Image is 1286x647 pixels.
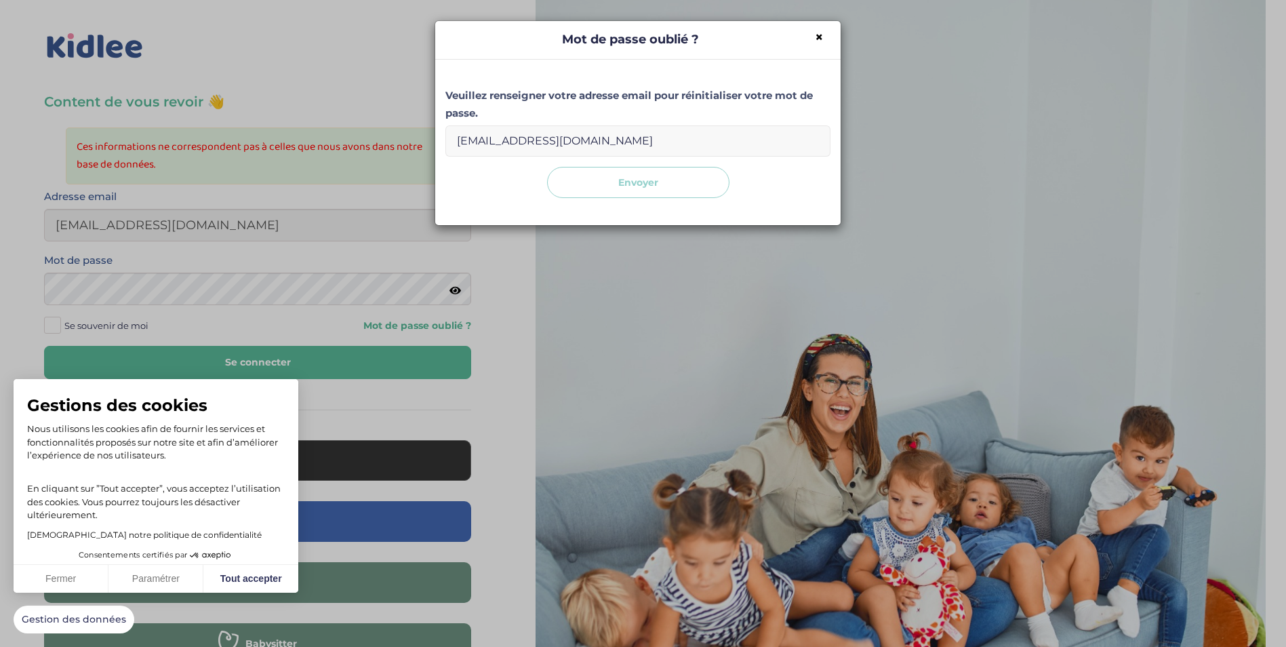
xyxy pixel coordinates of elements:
h4: Mot de passe oublié ? [445,31,830,49]
span: Gestion des données [22,614,126,626]
p: En cliquant sur ”Tout accepter”, vous acceptez l’utilisation des cookies. Vous pourrez toujours l... [27,469,285,522]
button: Paramétrer [108,565,203,593]
button: Fermer le widget sans consentement [14,606,134,634]
label: Veuillez renseigner votre adresse email pour réinitialiser votre mot de passe. [445,87,830,122]
button: Envoyer [547,167,729,199]
span: Gestions des cookies [27,395,285,416]
svg: Axeptio [190,535,230,576]
button: Tout accepter [203,565,298,593]
button: Consentements certifiés par [72,547,240,564]
button: Fermer [14,565,108,593]
input: Email [445,125,830,157]
span: Consentements certifiés par [79,551,187,559]
a: [DEMOGRAPHIC_DATA] notre politique de confidentialité [27,530,262,540]
span: × [815,28,824,45]
button: Close [815,30,824,44]
p: Nous utilisons les cookies afin de fournir les services et fonctionnalités proposés sur notre sit... [27,423,285,463]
